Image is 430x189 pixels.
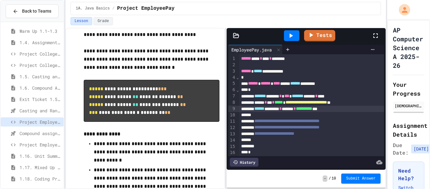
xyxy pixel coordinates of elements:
span: Casting and Ranges of variables - Quiz [20,107,61,114]
span: 10 [331,176,336,181]
span: Project EmployeePay [117,5,174,12]
div: 10 [228,112,236,118]
span: Submit Answer [346,176,376,181]
div: [DEMOGRAPHIC_DATA][PERSON_NAME] [395,103,422,109]
h2: Assignment Details [393,121,424,139]
span: 1.4. Assignment and Input [20,39,61,46]
span: 1.16. Unit Summary 1a (1.1-1.6) [20,153,61,159]
span: / [329,176,331,181]
div: EmployeePay.java [228,46,275,53]
span: Fold line [236,87,239,92]
span: 1A. Java Basics [76,6,110,11]
div: 5 [228,80,236,87]
div: 2 [228,62,236,68]
span: Compound assignment operators - Quiz [20,130,61,137]
div: 4 [228,74,236,81]
div: 17 [228,156,236,162]
span: - [323,175,327,182]
div: 7 [228,93,236,99]
span: 1.5. Casting and Ranges of Values [20,73,61,80]
span: Fold line [236,75,239,80]
div: 16 [228,150,236,156]
div: My Account [392,3,412,17]
div: 11 [228,118,236,125]
span: 1.17. Mixed Up Code Practice 1.1-1.6 [20,164,61,171]
div: 15 [228,144,236,150]
span: Project EmployeePay [20,119,61,125]
div: EmployeePay.java [228,45,283,54]
button: Grade [93,17,113,25]
span: Project CollegeSearch (File Input) [20,62,61,68]
div: 14 [228,137,236,144]
h2: Your Progress [393,80,424,98]
div: 12 [228,125,236,131]
div: 9 [228,106,236,112]
span: 1.6. Compound Assignment Operators [20,85,61,91]
span: Back to Teams [22,8,51,15]
span: Due Date: [393,141,409,157]
div: 6 [228,87,236,93]
div: 3 [228,68,236,74]
span: Warm Up 1.1-1.3 [20,28,61,34]
h1: AP Computer Science A 2025-26 [393,26,424,70]
div: 13 [228,131,236,137]
span: 1.18. Coding Practice 1a (1.1-1.6) [20,175,61,182]
a: Tests [304,30,335,41]
button: Back to Teams [6,4,59,18]
span: / [112,6,115,11]
span: Project EmployeePay (File Input) [20,141,61,148]
h3: Need Help? [398,167,419,182]
div: History [230,158,258,167]
button: Lesson [71,17,92,25]
div: 1 [228,56,236,62]
span: Project CollegeSearch [20,50,61,57]
span: Exit Ticket 1.5-1.6 [20,96,61,103]
button: Submit Answer [341,174,381,184]
div: 8 [228,99,236,106]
